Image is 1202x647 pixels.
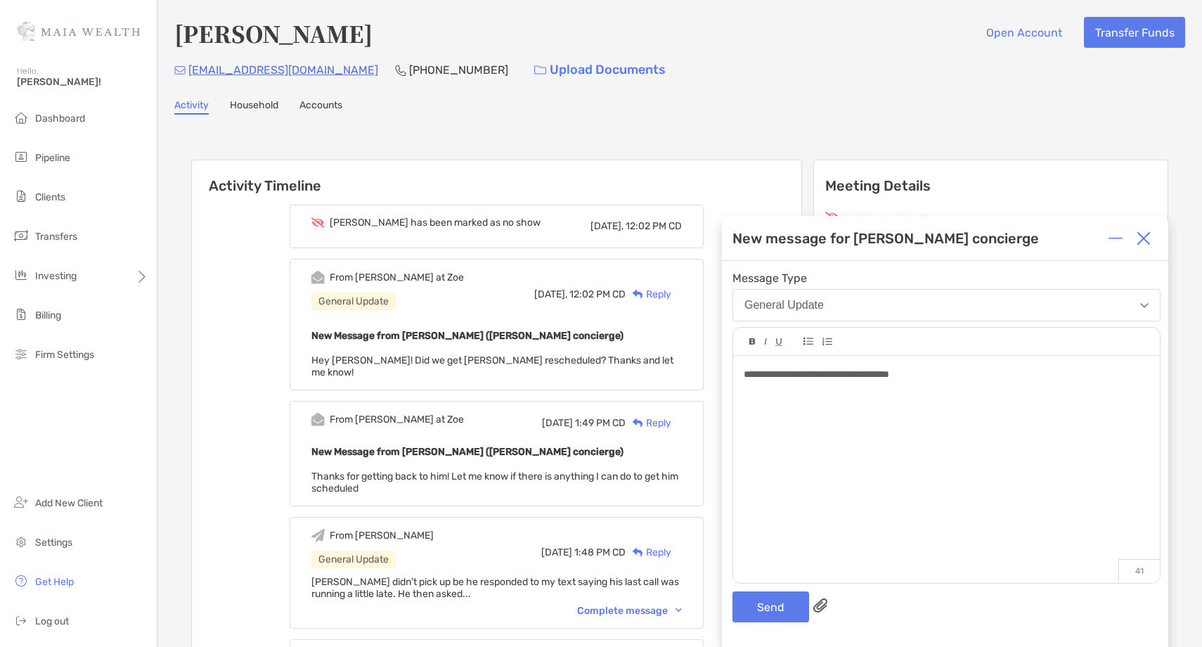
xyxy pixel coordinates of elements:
[574,546,626,558] span: 1:48 PM CD
[975,17,1073,48] button: Open Account
[822,338,832,346] img: Editor control icon
[732,289,1161,321] button: General Update
[732,230,1039,247] div: New message for [PERSON_NAME] concierge
[13,533,30,550] img: settings icon
[633,548,643,557] img: Reply icon
[311,293,396,310] div: General Update
[395,65,406,76] img: Phone Icon
[534,288,567,300] span: [DATE],
[230,99,278,115] a: Household
[17,76,148,88] span: [PERSON_NAME]!
[633,418,643,428] img: Reply icon
[1137,231,1151,245] img: Close
[541,546,572,558] span: [DATE]
[311,217,325,228] img: Event icon
[749,338,756,345] img: Editor control icon
[842,212,947,229] p: Marked as No Show
[35,191,65,203] span: Clients
[590,220,623,232] span: [DATE],
[13,267,30,283] img: investing icon
[192,160,801,194] h6: Activity Timeline
[311,576,679,600] span: [PERSON_NAME] didn't pick up be he responded to my text saying his last call was running a little...
[188,61,378,79] p: [EMAIL_ADDRESS][DOMAIN_NAME]
[803,338,813,345] img: Editor control icon
[13,345,30,362] img: firm-settings icon
[311,551,396,568] div: General Update
[35,270,77,282] span: Investing
[35,576,74,588] span: Get Help
[1140,303,1149,308] img: Open dropdown arrow
[542,417,573,429] span: [DATE]
[17,6,140,56] img: Zoe Logo
[311,470,678,494] span: Thanks for getting back to him! Let me know if there is anything I can do to get him scheduled
[626,287,671,302] div: Reply
[311,446,623,458] b: New Message from [PERSON_NAME] ([PERSON_NAME] concierge)
[13,612,30,629] img: logout icon
[950,212,1018,229] button: Re-engage
[569,288,626,300] span: 12:02 PM CD
[525,55,675,85] a: Upload Documents
[35,113,85,124] span: Dashboard
[1109,231,1123,245] img: Expand or collapse
[330,217,541,229] div: [PERSON_NAME] has been marked as no show
[311,354,673,378] span: Hey [PERSON_NAME]! Did we get [PERSON_NAME] rescheduled? Thanks and let me know!
[825,212,839,223] img: red eyr
[311,271,325,284] img: Event icon
[732,271,1161,285] span: Message Type
[35,152,70,164] span: Pipeline
[534,65,546,75] img: button icon
[13,148,30,165] img: pipeline icon
[311,529,325,542] img: Event icon
[35,615,69,627] span: Log out
[330,530,434,542] div: From [PERSON_NAME]
[775,338,782,346] img: Editor control icon
[1084,17,1185,48] button: Transfer Funds
[1118,559,1160,583] p: 41
[764,338,767,345] img: Editor control icon
[626,416,671,430] div: Reply
[409,61,508,79] p: [PHONE_NUMBER]
[35,537,72,549] span: Settings
[330,414,464,425] div: From [PERSON_NAME] at Zoe
[35,309,61,321] span: Billing
[577,605,682,617] div: Complete message
[13,188,30,205] img: clients icon
[35,231,77,243] span: Transfers
[676,608,682,613] img: Chevron icon
[626,220,682,232] span: 12:02 PM CD
[330,271,464,283] div: From [PERSON_NAME] at Zoe
[13,109,30,126] img: dashboard icon
[174,66,186,75] img: Email Icon
[744,299,824,312] div: General Update
[174,17,373,49] h4: [PERSON_NAME]
[13,227,30,244] img: transfers icon
[825,177,1157,195] p: Meeting Details
[311,413,325,426] img: Event icon
[13,494,30,511] img: add_new_client icon
[813,598,827,613] img: paperclip attachments
[732,591,809,622] button: Send
[13,306,30,323] img: billing icon
[633,290,643,299] img: Reply icon
[299,99,342,115] a: Accounts
[626,545,671,560] div: Reply
[311,330,623,342] b: New Message from [PERSON_NAME] ([PERSON_NAME] concierge)
[35,349,94,361] span: Firm Settings
[575,417,626,429] span: 1:49 PM CD
[174,99,209,115] a: Activity
[35,497,103,509] span: Add New Client
[13,572,30,589] img: get-help icon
